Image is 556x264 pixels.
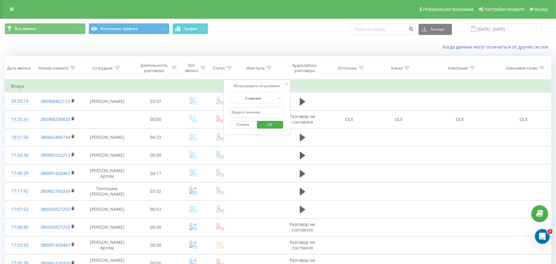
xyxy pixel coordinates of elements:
iframe: Intercom live chat [535,229,550,244]
div: 17:54:36 [11,149,28,161]
a: 380968238820 [40,116,70,122]
div: Канал [391,66,403,71]
td: 06:53 [133,200,178,218]
td: OLX [324,110,374,128]
div: Ключевое слово [506,66,538,71]
div: 17:06:40 [11,221,28,233]
span: Все звонки [15,26,36,31]
td: [PERSON_NAME] Артем [82,164,133,182]
span: Выход [535,7,548,12]
button: Все звонки [5,23,86,34]
div: Имя пула [246,66,265,71]
td: OLX [374,110,423,128]
div: 18:51:56 [11,131,28,143]
button: График [173,23,208,34]
td: 00:09 [133,146,178,164]
div: 17:07:52 [11,203,28,215]
td: OLX [423,110,496,128]
a: 380991420403 [40,242,70,248]
td: 00:00 [133,218,178,236]
td: 04:23 [133,128,178,146]
div: 17:03:59 [11,239,28,251]
span: Разговор не состоялся [290,113,316,125]
td: OLX [496,110,551,128]
a: 380988452123 [40,98,70,104]
td: 00:00 [133,110,178,128]
td: [PERSON_NAME] [82,128,133,146]
div: Длительность разговора [138,63,170,73]
a: 380503827255 [40,224,70,230]
button: Источники трафика [89,23,169,34]
td: 03:32 [133,182,178,200]
a: 380983232213 [40,152,70,158]
div: 17:17:42 [11,185,28,197]
input: Введите значение [230,107,284,118]
a: 380662406744 [40,134,70,140]
div: Тип звонка [184,63,199,73]
td: Панчішна [PERSON_NAME] [82,182,133,200]
div: Дата звонка [7,66,30,71]
td: 03:37 [133,92,178,110]
div: Номер клиента [39,66,68,71]
td: [PERSON_NAME] [82,200,133,218]
span: Настройки профиля [484,7,525,12]
div: Фильтровать по условию [230,83,284,89]
button: Экспорт [419,24,452,35]
button: OK [257,121,283,129]
div: Аудиозапись разговора [286,63,323,73]
td: [PERSON_NAME] [82,218,133,236]
div: Кампания [449,66,468,71]
span: Разговор не состоялся [290,239,316,251]
span: Реферальная программа [423,7,474,12]
button: Отмена [230,121,256,129]
div: 19:25:41 [11,113,28,126]
span: OK [261,120,279,129]
div: Сотрудник [92,66,113,71]
div: 20:20:19 [11,95,28,107]
td: [PERSON_NAME] Артем [82,236,133,254]
a: 380962769249 [40,188,70,194]
td: [PERSON_NAME] [82,146,133,164]
a: Когда данные могут отличаться от других систем [443,44,551,50]
div: Статус [213,66,225,71]
td: 00:00 [133,236,178,254]
td: Вчера [5,80,551,92]
input: Поиск по номеру [350,24,416,35]
div: 17:40:29 [11,167,28,179]
div: Источник [338,66,357,71]
a: 380991420403 [40,170,70,176]
td: 04:17 [133,164,178,182]
span: График [184,27,198,31]
a: 380503827255 [40,206,70,212]
span: 3 [548,229,553,234]
td: [PERSON_NAME] [82,92,133,110]
span: Разговор не состоялся [290,221,316,233]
